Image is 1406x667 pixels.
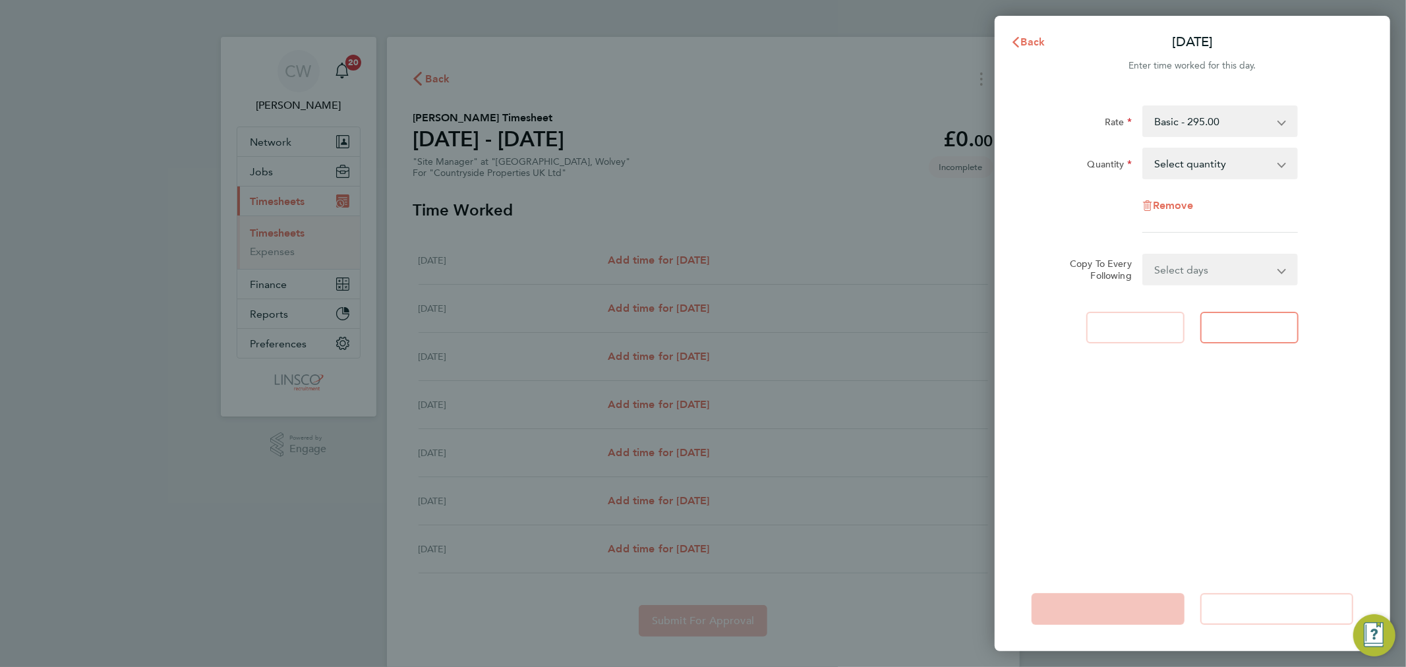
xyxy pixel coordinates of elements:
[1021,36,1045,48] span: Back
[1142,200,1193,211] button: Remove
[1172,33,1213,51] p: [DATE]
[1227,321,1272,334] span: Next Day
[1105,116,1132,132] label: Rate
[997,29,1059,55] button: Back
[1059,258,1132,281] label: Copy To Every Following
[1200,312,1299,343] button: Next Day
[1153,199,1193,212] span: Remove
[995,58,1390,74] div: Enter time worked for this day.
[1353,614,1395,656] button: Engage Resource Center
[1088,158,1132,174] label: Quantity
